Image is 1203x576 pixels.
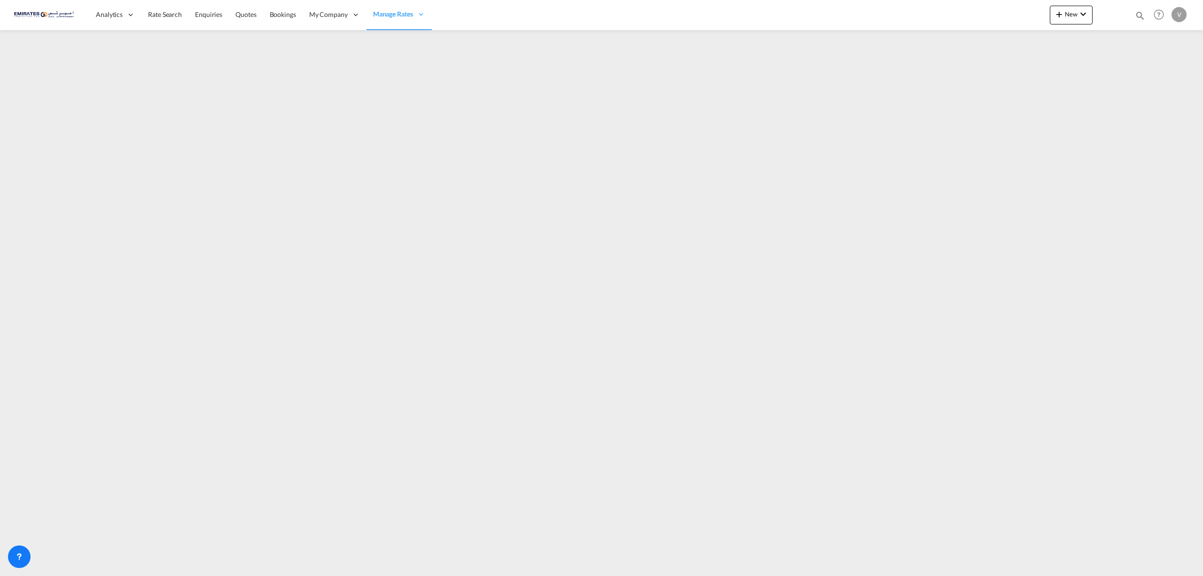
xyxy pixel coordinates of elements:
[309,10,348,19] span: My Company
[195,10,222,18] span: Enquiries
[1054,10,1089,18] span: New
[14,4,78,25] img: c67187802a5a11ec94275b5db69a26e6.png
[96,10,123,19] span: Analytics
[148,10,182,18] span: Rate Search
[373,9,413,19] span: Manage Rates
[1135,10,1145,21] md-icon: icon-magnify
[270,10,296,18] span: Bookings
[1050,6,1093,24] button: icon-plus 400-fgNewicon-chevron-down
[1135,10,1145,24] div: icon-magnify
[1172,7,1187,22] div: V
[1054,8,1065,20] md-icon: icon-plus 400-fg
[1151,7,1167,23] span: Help
[1078,8,1089,20] md-icon: icon-chevron-down
[1151,7,1172,24] div: Help
[235,10,256,18] span: Quotes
